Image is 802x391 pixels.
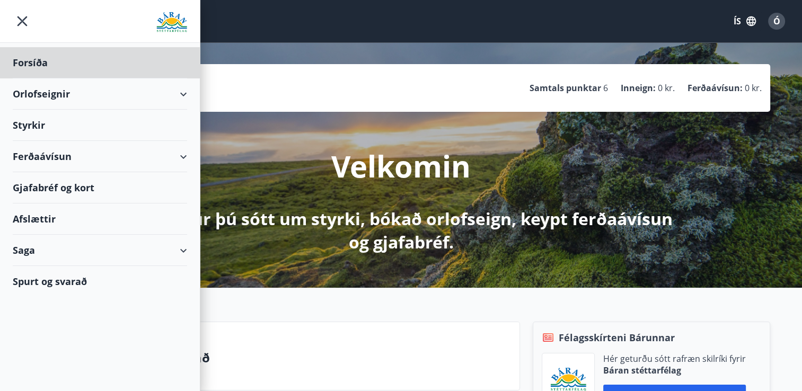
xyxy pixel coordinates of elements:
[764,8,789,34] button: Ó
[603,365,746,376] p: Báran stéttarfélag
[121,207,681,254] p: Hér getur þú sótt um styrki, bókað orlofseign, keypt ferðaávísun og gjafabréf.
[13,47,187,78] div: Forsíða
[13,12,32,31] button: menu
[156,12,187,33] img: union_logo
[603,353,746,365] p: Hér geturðu sótt rafræn skilríki fyrir
[13,203,187,235] div: Afslættir
[13,235,187,266] div: Saga
[773,15,780,27] span: Ó
[13,78,187,110] div: Orlofseignir
[559,331,675,344] span: Félagsskírteni Bárunnar
[110,349,511,367] p: Spurt og svarað
[745,82,762,94] span: 0 kr.
[331,146,471,186] p: Velkomin
[13,266,187,297] div: Spurt og svarað
[13,110,187,141] div: Styrkir
[728,12,762,31] button: ÍS
[688,82,743,94] p: Ferðaávísun :
[13,172,187,203] div: Gjafabréf og kort
[658,82,675,94] span: 0 kr.
[621,82,656,94] p: Inneign :
[13,141,187,172] div: Ferðaávísun
[530,82,601,94] p: Samtals punktar
[603,82,608,94] span: 6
